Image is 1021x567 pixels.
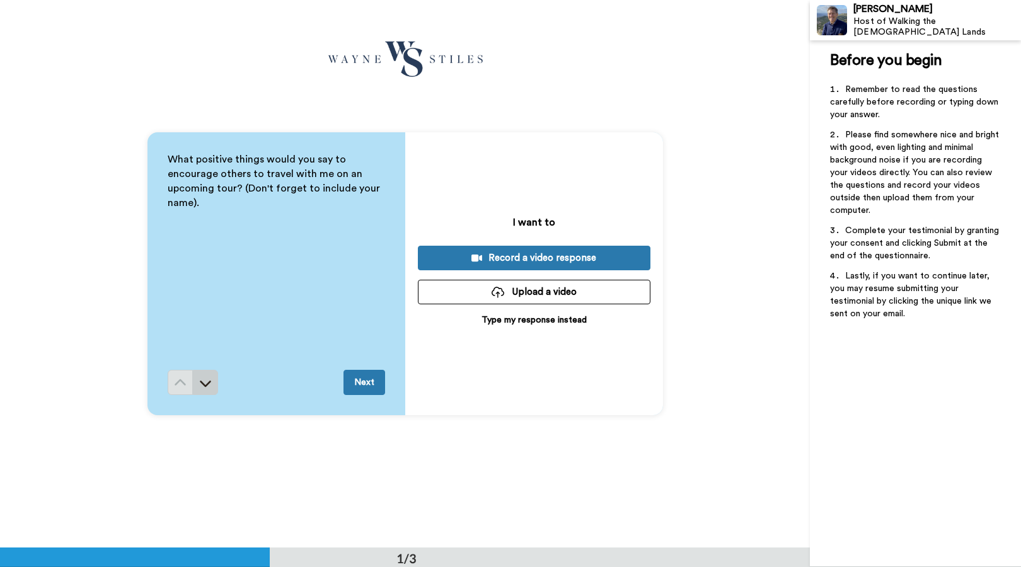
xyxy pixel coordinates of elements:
[418,280,650,304] button: Upload a video
[168,154,383,208] span: What positive things would you say to encourage others to travel with me on an upcoming tour? (Do...
[428,251,640,265] div: Record a video response
[418,246,650,270] button: Record a video response
[482,314,587,326] p: Type my response instead
[817,5,847,35] img: Profile Image
[830,226,1001,260] span: Complete your testimonial by granting your consent and clicking Submit at the end of the question...
[853,3,1020,15] div: [PERSON_NAME]
[853,16,1020,38] div: Host of Walking the [DEMOGRAPHIC_DATA] Lands
[343,370,385,395] button: Next
[830,130,1001,215] span: Please find somewhere nice and bright with good, even lighting and minimal background noise if yo...
[830,53,942,68] span: Before you begin
[830,85,1001,119] span: Remember to read the questions carefully before recording or typing down your answer.
[376,549,437,567] div: 1/3
[513,215,555,230] p: I want to
[830,272,994,318] span: Lastly, if you want to continue later, you may resume submitting your testimonial by clicking the...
